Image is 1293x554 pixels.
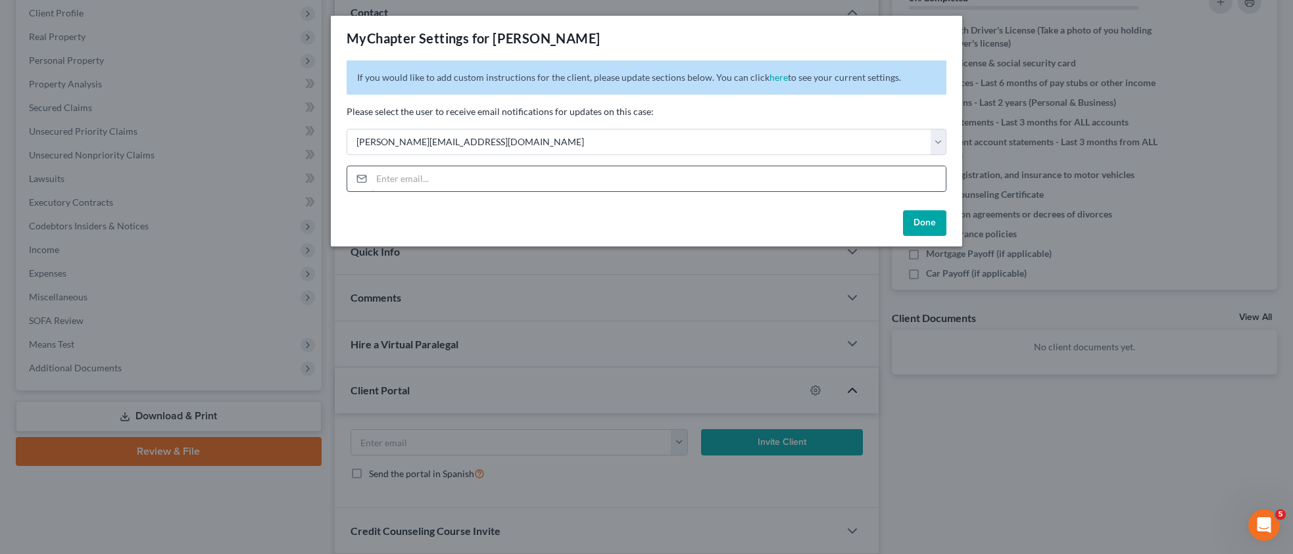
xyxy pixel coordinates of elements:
[1248,509,1280,541] iframe: Intercom live chat
[347,29,600,47] div: MyChapter Settings for [PERSON_NAME]
[1275,509,1286,520] span: 5
[769,72,788,83] a: here
[716,72,901,83] span: You can click to see your current settings.
[357,72,714,83] span: If you would like to add custom instructions for the client, please update sections below.
[903,210,946,237] button: Done
[372,166,946,191] input: Enter email...
[347,105,946,118] p: Please select the user to receive email notifications for updates on this case:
